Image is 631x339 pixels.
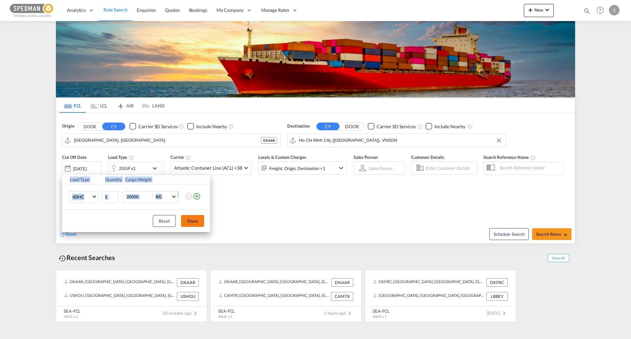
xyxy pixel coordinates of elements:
[125,177,181,182] div: Cargo Weight
[101,175,122,184] th: Quantity
[62,175,101,184] th: Load Type
[102,191,118,203] input: Qty
[69,191,98,203] md-select: Choose: 40HC
[72,194,91,200] span: 40HC
[181,215,204,227] button: Done
[156,194,162,199] div: KG
[126,191,152,203] input: Enter Weight
[193,192,201,200] md-icon: icon-plus-circle-outline
[185,192,193,200] md-icon: icon-minus-circle-outline
[153,215,176,227] button: Reset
